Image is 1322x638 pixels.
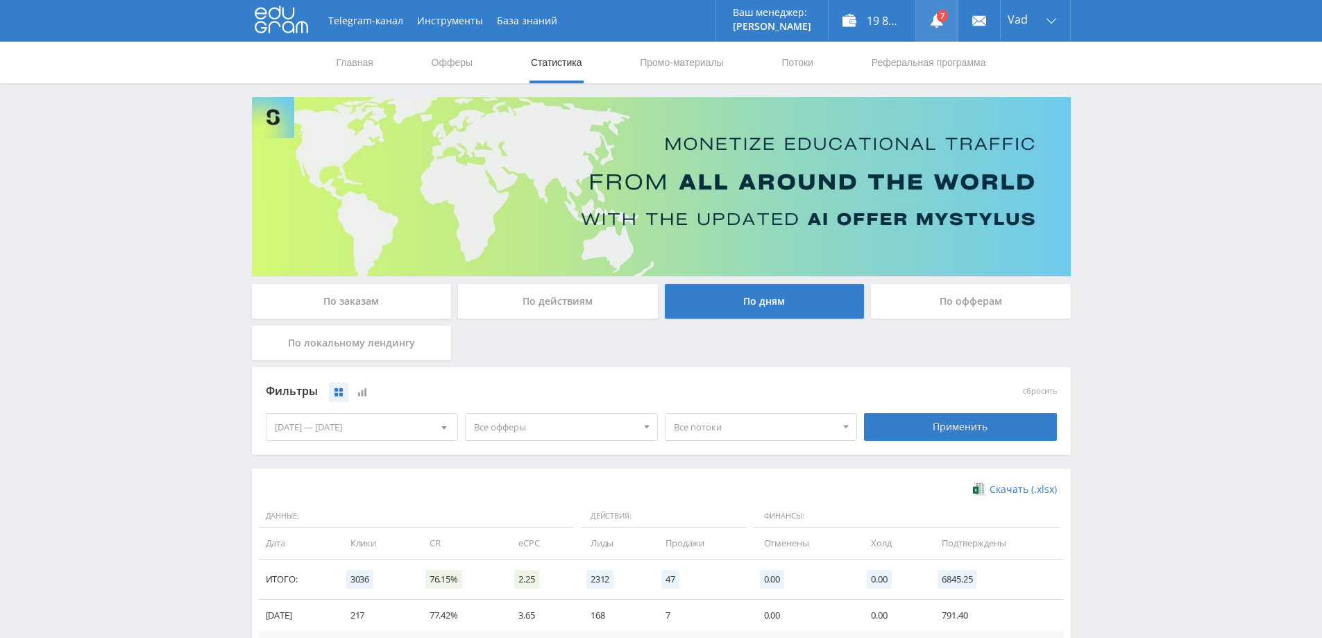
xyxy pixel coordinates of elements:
span: Скачать (.xlsx) [990,484,1057,495]
span: 0.00 [867,570,891,589]
td: Дата [259,528,337,559]
span: 3036 [346,570,373,589]
td: Клики [337,528,416,559]
span: Данные: [259,505,573,528]
a: Главная [335,42,375,83]
a: Потоки [780,42,815,83]
span: Финансы: [754,505,1060,528]
td: 77.42% [416,600,505,631]
a: Промо-материалы [638,42,724,83]
td: [DATE] [259,600,337,631]
span: Все офферы [474,414,636,440]
div: По офферам [871,284,1071,319]
button: сбросить [1023,387,1057,396]
a: Реферальная программа [870,42,988,83]
span: Все потоки [674,414,836,440]
div: По заказам [252,284,452,319]
span: 76.15% [425,570,462,589]
td: 0.00 [857,600,928,631]
a: Статистика [529,42,584,83]
div: Фильтры [266,381,858,402]
span: 6845.25 [938,570,976,589]
td: 168 [577,600,652,631]
a: Скачать (.xlsx) [973,482,1056,496]
td: Лиды [577,528,652,559]
div: По действиям [458,284,658,319]
td: Подтверждены [928,528,1063,559]
a: Офферы [430,42,475,83]
p: [PERSON_NAME] [733,21,811,32]
span: 2.25 [514,570,539,589]
img: Banner [252,97,1071,276]
td: 7 [652,600,749,631]
td: CR [416,528,505,559]
span: 2312 [586,570,613,589]
div: Применить [864,413,1057,441]
span: 0.00 [760,570,784,589]
td: Продажи [652,528,749,559]
td: 3.65 [505,600,577,631]
span: 47 [661,570,679,589]
td: Холд [857,528,928,559]
td: 217 [337,600,416,631]
td: Отменены [750,528,858,559]
div: По дням [665,284,865,319]
td: eCPC [505,528,577,559]
div: По локальному лендингу [252,326,452,360]
span: Vad [1008,14,1028,25]
span: Действия: [580,505,747,528]
td: 791.40 [928,600,1063,631]
div: [DATE] — [DATE] [266,414,458,440]
td: Итого: [259,560,337,600]
p: Ваш менеджер: [733,7,811,18]
img: xlsx [973,482,985,496]
td: 0.00 [750,600,858,631]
